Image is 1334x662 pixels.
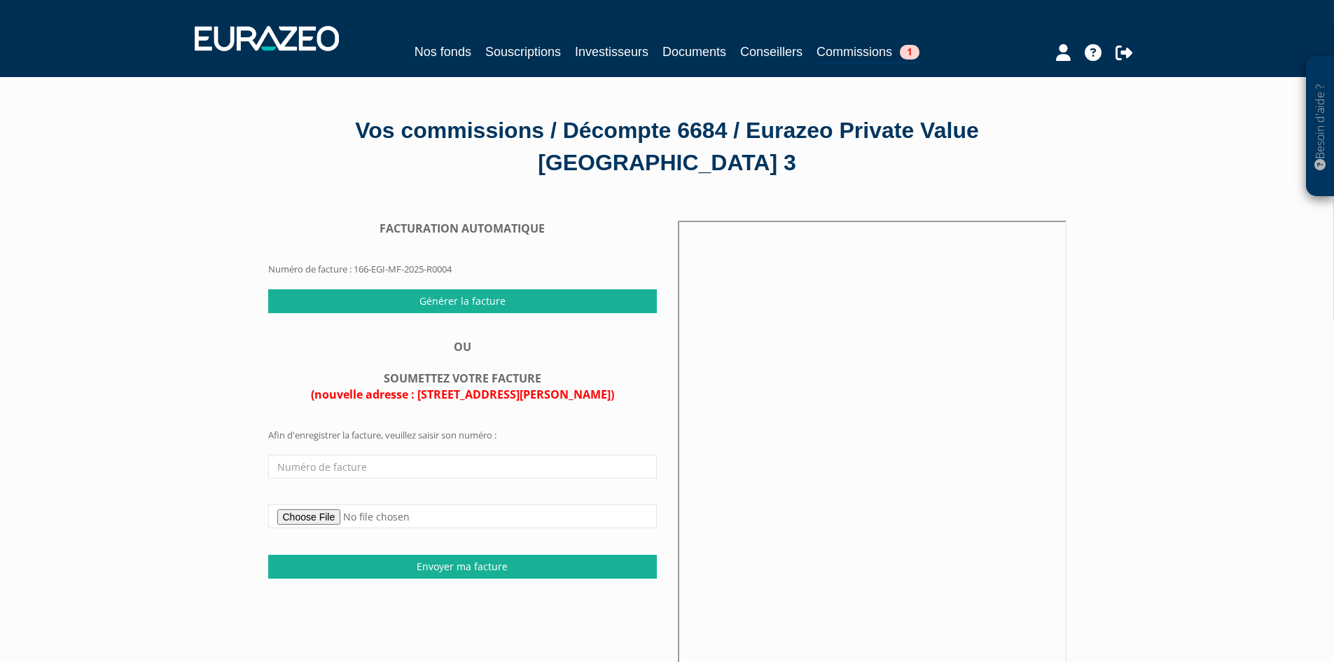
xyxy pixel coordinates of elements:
[817,42,919,64] a: Commissions1
[268,115,1066,179] div: Vos commissions / Décompte 6684 / Eurazeo Private Value [GEOGRAPHIC_DATA] 3
[311,387,614,402] span: (nouvelle adresse : [STREET_ADDRESS][PERSON_NAME])
[268,221,657,289] form: Numéro de facture : 166-EGI-MF-2025-R0004
[268,221,657,237] div: FACTURATION AUTOMATIQUE
[195,26,339,51] img: 1732889491-logotype_eurazeo_blanc_rvb.png
[268,429,657,578] form: Afin d'enregistrer la facture, veuillez saisir son numéro :
[1312,64,1328,190] p: Besoin d'aide ?
[268,555,657,579] input: Envoyer ma facture
[268,339,657,403] div: OU SOUMETTEZ VOTRE FACTURE
[415,42,471,62] a: Nos fonds
[575,42,648,62] a: Investisseurs
[900,45,919,60] span: 1
[485,42,561,62] a: Souscriptions
[662,42,726,62] a: Documents
[268,289,657,313] input: Générer la facture
[268,455,657,478] input: Numéro de facture
[740,42,803,62] a: Conseillers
